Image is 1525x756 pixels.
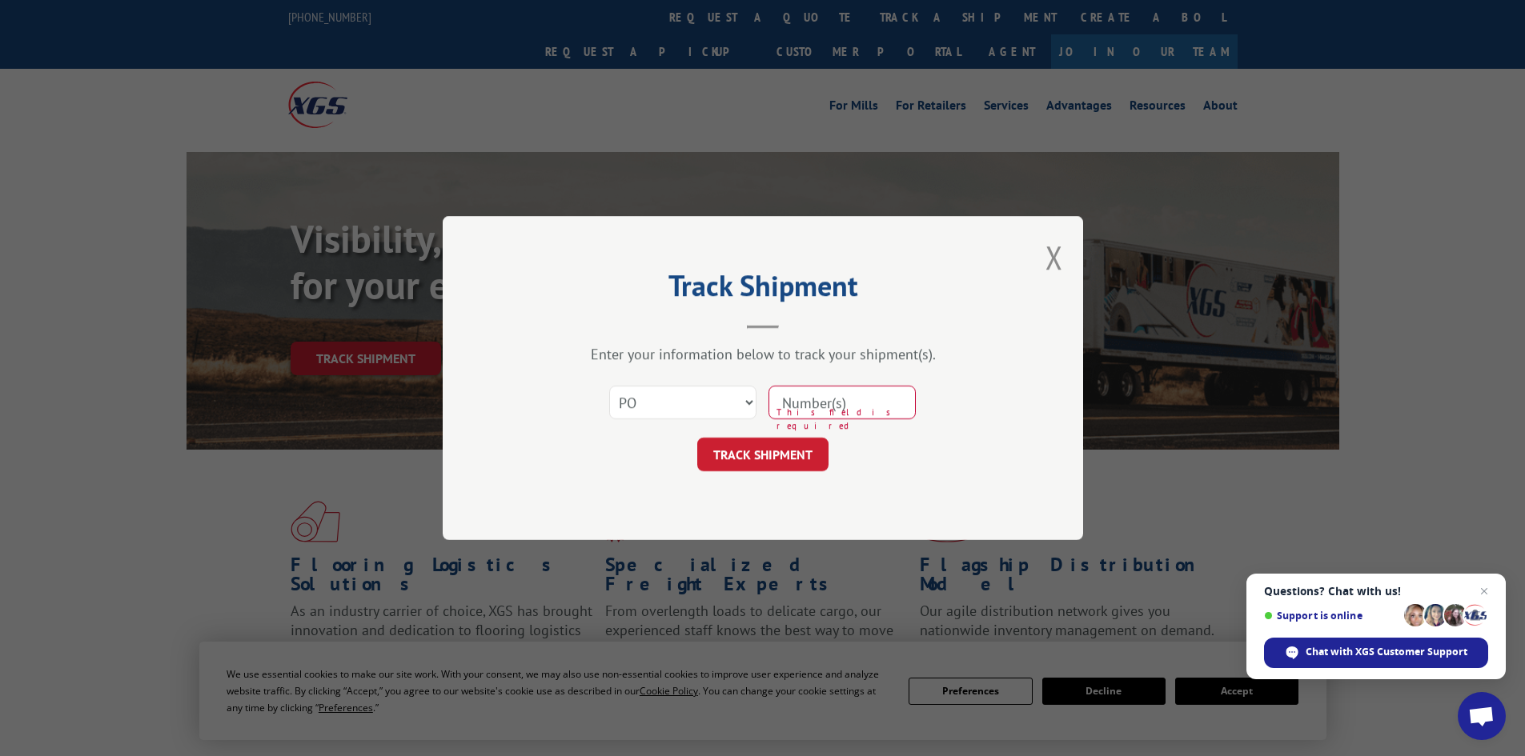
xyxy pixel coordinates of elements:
[1264,585,1488,598] span: Questions? Chat with us!
[1306,645,1467,659] span: Chat with XGS Customer Support
[1475,582,1494,601] span: Close chat
[777,406,916,432] span: This field is required
[1045,236,1063,278] button: Close modal
[1264,638,1488,668] div: Chat with XGS Customer Support
[1264,610,1399,622] span: Support is online
[523,345,1003,363] div: Enter your information below to track your shipment(s).
[697,438,829,471] button: TRACK SHIPMENT
[523,274,1003,305] h2: Track Shipment
[1458,692,1506,740] div: Open chat
[769,386,916,419] input: Number(s)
